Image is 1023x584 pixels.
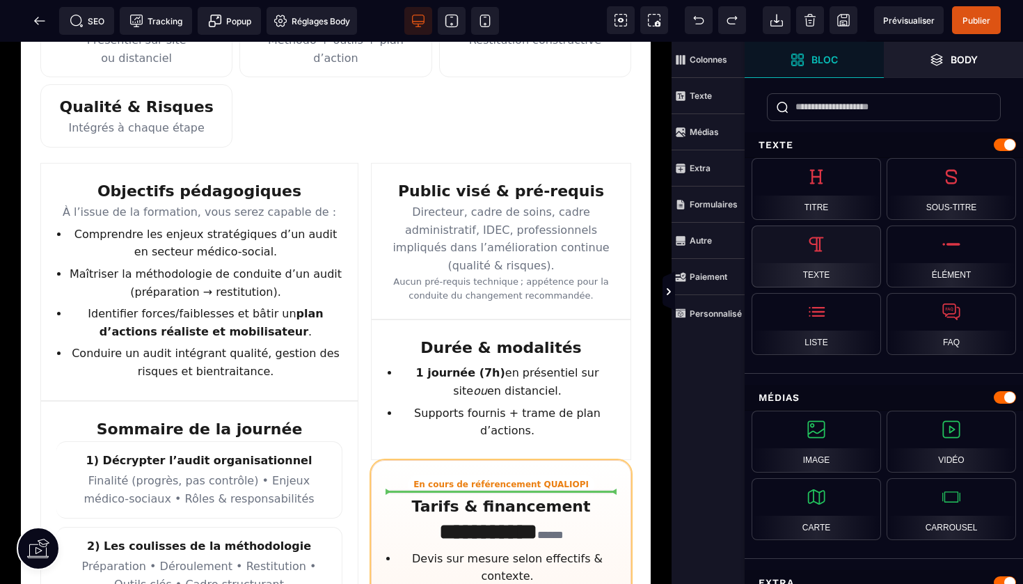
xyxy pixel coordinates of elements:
div: En cours de référencement QUALIOPI [408,434,594,452]
i: ou [473,342,487,356]
span: Prévisualiser [883,15,935,26]
span: Personnalisé [672,295,745,331]
div: Intégrés à chaque étape [51,77,222,95]
h2: Public visé & pré-requis [387,137,615,161]
b: 2) Les coulisses de la méthodologie [68,496,331,514]
span: Tracking [129,14,182,28]
p: Directeur, cadre de soins, cadre administratif, IDEC, professionnels impliqués dans l’amélioratio... [387,161,615,232]
span: SEO [70,14,104,28]
span: Popup [208,14,251,28]
span: Colonnes [672,42,745,78]
span: Défaire [685,6,713,34]
strong: Body [951,54,978,65]
div: Médias [745,385,1023,411]
b: Qualité & Risques [60,56,214,74]
span: Retour [26,7,54,35]
li: Maîtriser la méthodologie de conduite d’un audit (préparation → restitution). [69,223,342,259]
li: Supports fournis + trame de plan d’actions. [399,363,615,398]
span: Médias [672,114,745,150]
div: Liste [752,293,881,355]
span: Voir les composants [607,6,635,34]
p: À l’issue de la formation, vous serez capable de : [56,161,342,180]
span: Rétablir [718,6,746,34]
span: Enregistrer le contenu [952,6,1001,34]
span: Formulaires [672,187,745,223]
span: Voir tablette [438,7,466,35]
div: Texte [745,132,1023,158]
div: FAQ [887,293,1016,355]
strong: Médias [690,127,719,137]
span: Enregistrer [830,6,857,34]
strong: Texte [690,90,712,101]
strong: Autre [690,235,712,246]
strong: Colonnes [690,54,727,65]
span: Publier [962,15,990,26]
span: Ouvrir les calques [884,42,1023,78]
span: Favicon [267,7,357,35]
strong: Extra [690,163,711,173]
span: Métadata SEO [59,7,114,35]
div: Sous-titre [887,158,1016,220]
div: Vidéo [887,411,1016,473]
h2: Tarifs & financement [386,452,617,477]
div: Finalité (progrès, pas contrôle) • Enjeux médico-sociaux • Rôles & responsabilités [68,430,331,466]
h2: Sommaire de la journée [56,375,342,400]
strong: Paiement [690,271,727,282]
div: Préparation • Déroulement • Restitution • Outils clés • Cadre structurant [68,516,331,551]
li: Identifier forces/faiblesses et bâtir un . [69,263,342,299]
li: Conduire un audit intégrant qualité, gestion des risques et bientraitance. [69,303,342,338]
h2: Durée & modalités [387,294,615,318]
li: en présentiel sur site en distanciel. [399,322,615,358]
span: Autre [672,223,745,259]
strong: Bloc [811,54,838,65]
p: Aucun pré-requis technique ; appétence pour la conduite du changement recommandée. [387,233,615,262]
span: Paiement [672,259,745,295]
li: Comprendre les enjeux stratégiques d’un audit en secteur médico-social. [69,184,342,219]
div: Carrousel [887,478,1016,540]
span: Aperçu [874,6,944,34]
span: Voir mobile [471,7,499,35]
span: Créer une alerte modale [198,7,261,35]
span: Extra [672,150,745,187]
span: Réglages Body [273,14,350,28]
span: Capture d'écran [640,6,668,34]
span: Importer [763,6,791,34]
b: 1) Décrypter l’audit organisationnel [68,410,331,428]
div: Titre [752,158,881,220]
strong: Formulaires [690,199,738,210]
div: Élément [887,226,1016,287]
span: Ouvrir les blocs [745,42,884,78]
div: Texte [752,226,881,287]
b: plan d’actions réaliste et mobilisateur [100,265,324,297]
span: Afficher les vues [745,271,759,313]
span: Texte [672,78,745,114]
li: Devis sur mesure selon effectifs & contexte. [398,508,617,544]
h2: Objectifs pédagogiques [56,137,342,161]
span: Voir bureau [404,7,432,35]
div: Carte [752,478,881,540]
div: Image [752,411,881,473]
span: Code de suivi [120,7,192,35]
strong: Personnalisé [690,308,742,319]
b: 1 journée (7h) [416,324,505,338]
span: Nettoyage [796,6,824,34]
